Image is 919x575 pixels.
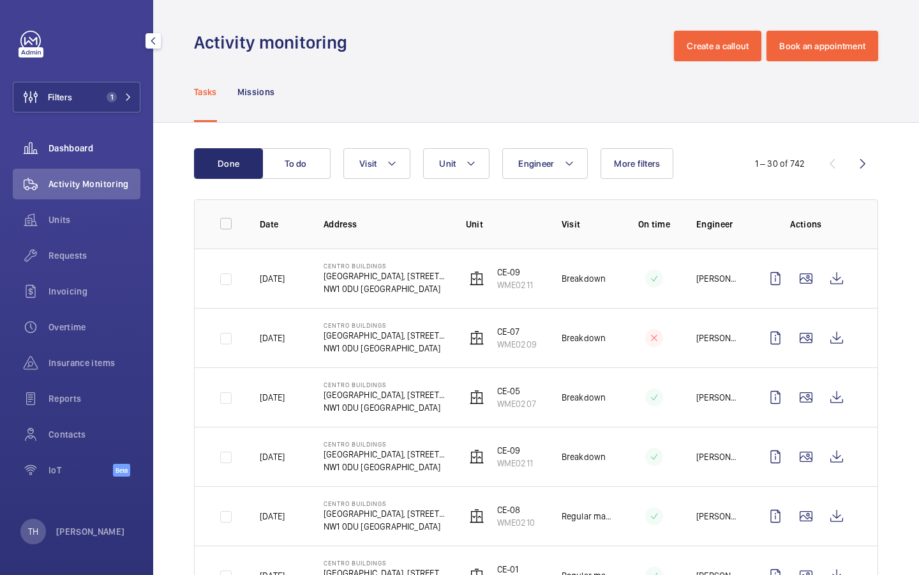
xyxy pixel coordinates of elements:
[49,356,140,369] span: Insurance items
[439,158,456,169] span: Unit
[696,450,740,463] p: [PERSON_NAME]
[49,213,140,226] span: Units
[324,500,445,507] p: Centro Buildings
[324,520,445,533] p: NW1 0DU [GEOGRAPHIC_DATA]
[262,148,331,179] button: To do
[56,525,125,538] p: [PERSON_NAME]
[497,444,533,457] p: CE-09
[466,218,541,231] p: Unit
[497,325,537,338] p: CE-07
[324,401,445,414] p: NW1 0DU [GEOGRAPHIC_DATA]
[469,509,484,524] img: elevator.svg
[237,86,275,98] p: Missions
[562,510,612,523] p: Regular maintenance
[497,397,536,410] p: WME0207
[423,148,489,179] button: Unit
[518,158,554,169] span: Engineer
[562,332,606,344] p: Breakdown
[49,178,140,190] span: Activity Monitoring
[49,392,140,405] span: Reports
[324,218,445,231] p: Address
[194,31,355,54] h1: Activity monitoring
[469,271,484,286] img: elevator.svg
[696,510,740,523] p: [PERSON_NAME]
[260,272,285,285] p: [DATE]
[562,218,612,231] p: Visit
[324,559,445,567] p: Centro Buildings
[601,148,673,179] button: More filters
[48,91,72,103] span: Filters
[194,148,263,179] button: Done
[49,428,140,441] span: Contacts
[324,388,445,401] p: [GEOGRAPHIC_DATA], [STREET_ADDRESS][PERSON_NAME]
[562,272,606,285] p: Breakdown
[469,330,484,346] img: elevator.svg
[49,249,140,262] span: Requests
[13,82,140,112] button: Filters1
[324,262,445,270] p: Centro Buildings
[696,391,740,404] p: [PERSON_NAME]
[324,321,445,329] p: Centro Buildings
[696,332,740,344] p: [PERSON_NAME]
[497,503,535,516] p: CE-08
[49,464,113,477] span: IoT
[324,381,445,388] p: Centro Buildings
[497,385,536,397] p: CE-05
[755,157,805,170] div: 1 – 30 of 742
[194,86,217,98] p: Tasks
[49,321,140,333] span: Overtime
[760,218,852,231] p: Actions
[674,31,761,61] button: Create a callout
[324,342,445,355] p: NW1 0DU [GEOGRAPHIC_DATA]
[497,457,533,470] p: WME0211
[107,92,117,102] span: 1
[469,390,484,405] img: elevator.svg
[113,464,130,477] span: Beta
[614,158,660,169] span: More filters
[343,148,410,179] button: Visit
[632,218,676,231] p: On time
[562,450,606,463] p: Breakdown
[359,158,377,169] span: Visit
[49,285,140,298] span: Invoicing
[28,525,38,538] p: TH
[497,338,537,351] p: WME0209
[324,270,445,282] p: [GEOGRAPHIC_DATA], [STREET_ADDRESS][PERSON_NAME]
[497,516,535,529] p: WME0210
[562,391,606,404] p: Breakdown
[696,272,740,285] p: [PERSON_NAME]
[260,391,285,404] p: [DATE]
[696,218,740,231] p: Engineer
[766,31,878,61] button: Book an appointment
[469,449,484,464] img: elevator.svg
[324,507,445,520] p: [GEOGRAPHIC_DATA], [STREET_ADDRESS][PERSON_NAME]
[260,450,285,463] p: [DATE]
[260,510,285,523] p: [DATE]
[324,448,445,461] p: [GEOGRAPHIC_DATA], [STREET_ADDRESS][PERSON_NAME]
[49,142,140,155] span: Dashboard
[497,266,533,279] p: CE-09
[502,148,588,179] button: Engineer
[324,282,445,295] p: NW1 0DU [GEOGRAPHIC_DATA]
[324,440,445,448] p: Centro Buildings
[497,279,533,291] p: WME0211
[260,332,285,344] p: [DATE]
[324,461,445,473] p: NW1 0DU [GEOGRAPHIC_DATA]
[324,329,445,342] p: [GEOGRAPHIC_DATA], [STREET_ADDRESS][PERSON_NAME]
[260,218,303,231] p: Date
